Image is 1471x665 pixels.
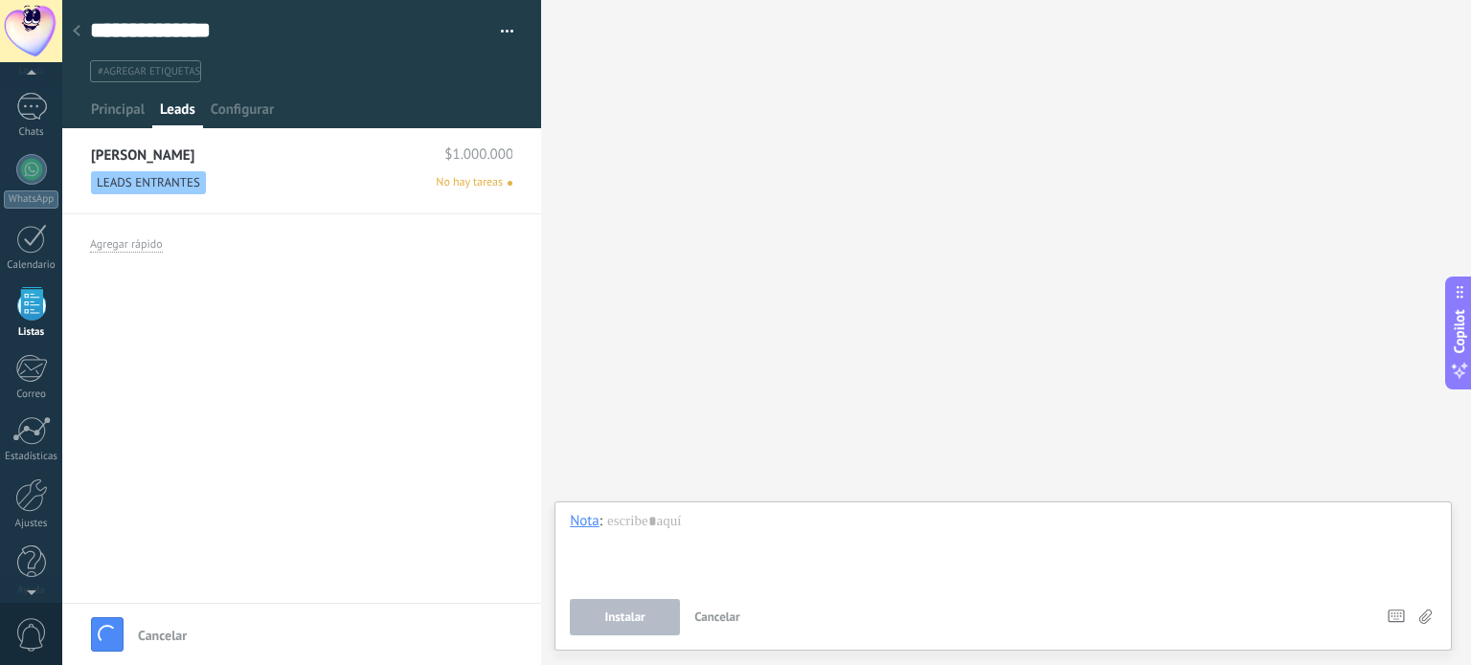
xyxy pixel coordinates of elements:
span: : [600,512,602,531]
span: Leads [160,100,195,128]
button: Instalar [570,599,680,635]
div: Ajustes [4,518,59,530]
div: Calendario [4,259,59,272]
span: #agregar etiquetas [98,65,200,78]
a: [PERSON_NAME] [91,147,194,164]
button: Cancelar [130,619,194,650]
span: Copilot [1450,309,1469,353]
div: Agregar rápido [90,237,163,253]
div: Correo [4,388,59,401]
span: Configurar [211,100,274,128]
div: Estadísticas [4,451,59,463]
span: Cancelar [694,609,740,625]
span: Instalar [605,610,645,624]
div: $1.000.000 [444,146,479,164]
span: No hay tareas [436,174,503,191]
div: Listas [4,326,59,339]
span: No hacer lo asignado [508,181,512,186]
span: LEADS ENTRANTES [91,171,206,194]
button: Cancelar [687,599,748,635]
span: Cancelar [138,629,187,642]
span: Principal [91,100,145,128]
div: Chats [4,126,59,139]
div: WhatsApp [4,190,58,209]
